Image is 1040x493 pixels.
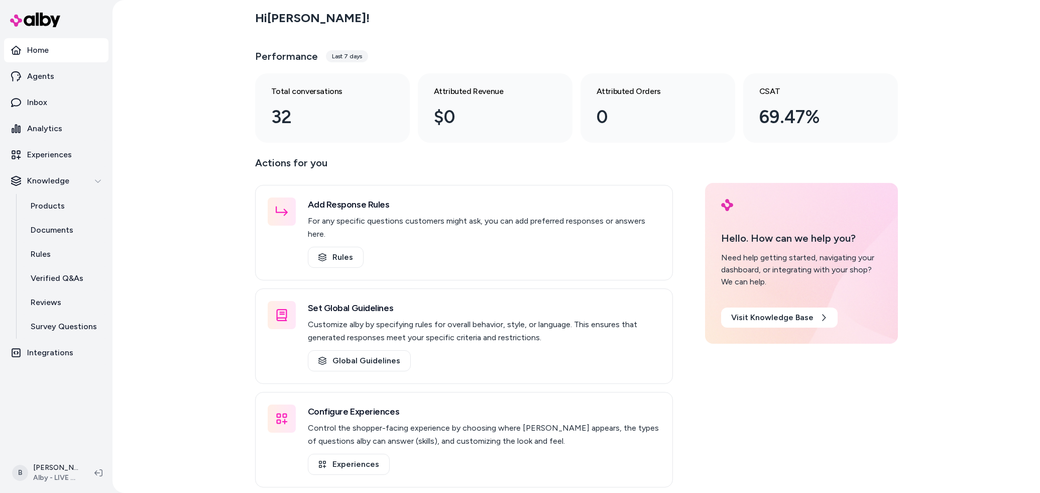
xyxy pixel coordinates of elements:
[255,73,410,143] a: Total conversations 32
[255,49,318,63] h3: Performance
[308,198,660,212] h3: Add Response Rules
[31,272,83,284] p: Verified Q&As
[581,73,735,143] a: Attributed Orders 0
[308,318,660,344] p: Customize alby by specifying rules for overall behavior, style, or language. This ensures that ge...
[308,215,660,241] p: For any specific questions customers might ask, you can add preferred responses or answers here.
[21,218,108,242] a: Documents
[12,465,28,481] span: B
[308,350,411,371] a: Global Guidelines
[308,422,660,448] p: Control the shopper-facing experience by choosing where [PERSON_NAME] appears, the types of quest...
[308,405,660,419] h3: Configure Experiences
[27,347,73,359] p: Integrations
[721,252,882,288] div: Need help getting started, navigating your dashboard, or integrating with your shop? We can help.
[21,290,108,315] a: Reviews
[27,149,72,161] p: Experiences
[597,85,703,97] h3: Attributed Orders
[308,247,364,268] a: Rules
[33,463,78,473] p: [PERSON_NAME]
[27,44,49,56] p: Home
[31,200,65,212] p: Products
[27,175,69,187] p: Knowledge
[4,117,108,141] a: Analytics
[31,321,97,333] p: Survey Questions
[4,64,108,88] a: Agents
[4,341,108,365] a: Integrations
[4,90,108,115] a: Inbox
[255,155,673,179] p: Actions for you
[4,38,108,62] a: Home
[326,50,368,62] div: Last 7 days
[21,315,108,339] a: Survey Questions
[21,242,108,266] a: Rules
[271,104,378,131] div: 32
[759,85,866,97] h3: CSAT
[31,248,51,260] p: Rules
[255,11,370,26] h2: Hi [PERSON_NAME] !
[721,231,882,246] p: Hello. How can we help you?
[27,70,54,82] p: Agents
[33,473,78,483] span: Alby - LIVE on [DOMAIN_NAME]
[27,96,47,109] p: Inbox
[10,13,60,27] img: alby Logo
[597,104,703,131] div: 0
[759,104,866,131] div: 69.47%
[31,297,61,309] p: Reviews
[21,266,108,290] a: Verified Q&As
[6,457,86,489] button: B[PERSON_NAME]Alby - LIVE on [DOMAIN_NAME]
[271,85,378,97] h3: Total conversations
[4,143,108,167] a: Experiences
[21,194,108,218] a: Products
[721,199,733,211] img: alby Logo
[434,104,540,131] div: $0
[743,73,898,143] a: CSAT 69.47%
[721,308,838,328] a: Visit Knowledge Base
[418,73,572,143] a: Attributed Revenue $0
[308,454,390,475] a: Experiences
[308,301,660,315] h3: Set Global Guidelines
[4,169,108,193] button: Knowledge
[27,123,62,135] p: Analytics
[31,224,73,236] p: Documents
[434,85,540,97] h3: Attributed Revenue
